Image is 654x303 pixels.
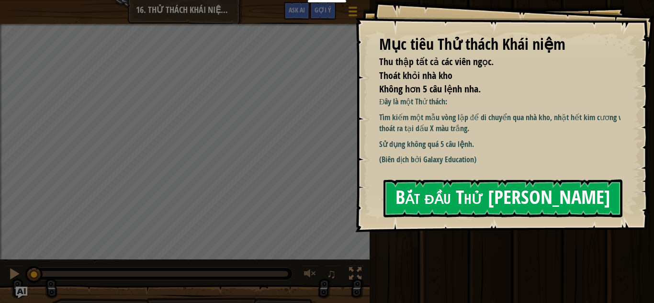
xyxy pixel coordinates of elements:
[379,34,620,56] div: Mục tiêu Thử thách Khái niệm
[327,267,336,281] span: ♫
[367,55,618,69] li: Thu thập tất cả các viên ngọc.
[301,265,320,285] button: Tùy chỉnh âm lượng
[379,82,481,95] span: Không hơn 5 câu lệnh nha.
[5,265,24,285] button: Ctrl + P: Pause
[379,112,628,134] p: Tìm kiếm một mẫu vòng lặp để di chuyển qua nhà kho, nhặt hết kim cương và thoát ra tại dấu X màu ...
[367,69,618,83] li: Thoát khỏi nhà kho
[379,96,628,107] p: Đây là một Thử thách:
[341,2,365,24] button: Hiện game menu
[325,265,341,285] button: ♫
[383,180,622,217] button: Bắt đầu Thử [PERSON_NAME]
[379,55,494,68] span: Thu thập tất cả các viên ngọc.
[16,287,27,298] button: Ask AI
[367,82,618,96] li: Không hơn 5 câu lệnh nha.
[379,69,452,82] span: Thoát khỏi nhà kho
[379,154,628,165] p: (Biên dịch bởi Galaxy Education)
[284,2,310,20] button: Ask AI
[346,265,365,285] button: Bật tắt chế độ toàn màn hình
[289,5,305,14] span: Ask AI
[379,139,474,149] strong: Sử dụng không quá 5 câu lệnh.
[315,5,331,14] span: Gợi ý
